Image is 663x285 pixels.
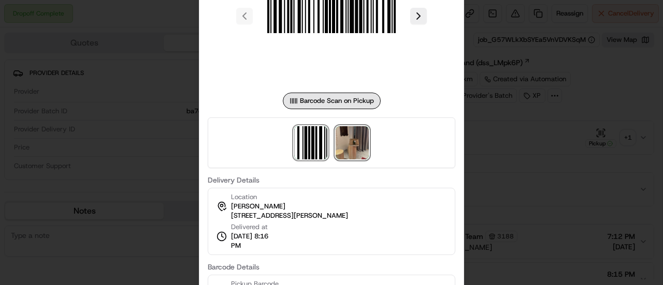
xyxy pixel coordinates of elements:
img: photo_proof_of_delivery image [336,126,369,159]
label: Barcode Details [208,263,455,271]
span: Location [231,192,257,202]
span: [PERSON_NAME] [231,202,285,211]
img: barcode_scan_on_pickup image [294,126,327,159]
div: Barcode Scan on Pickup [283,93,381,109]
label: Delivery Details [208,176,455,184]
span: [DATE] 8:16 PM [231,232,279,250]
span: Delivered at [231,222,279,232]
span: [STREET_ADDRESS][PERSON_NAME] [231,211,348,220]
